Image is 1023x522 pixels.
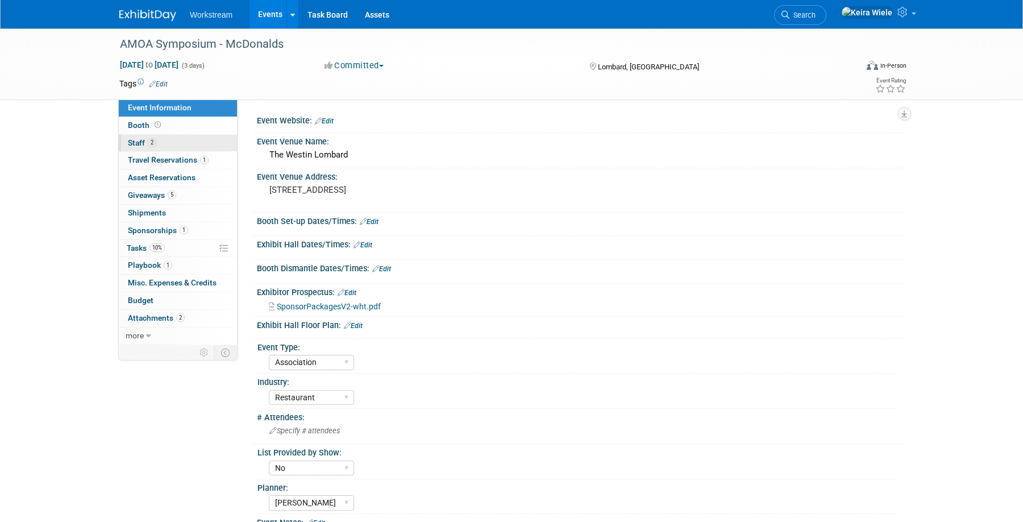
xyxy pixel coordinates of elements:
[354,241,372,249] a: Edit
[119,152,237,169] a: Travel Reservations1
[257,213,904,227] div: Booth Set-up Dates/Times:
[148,138,156,147] span: 2
[867,61,878,70] img: Format-Inperson.png
[128,313,185,322] span: Attachments
[257,284,904,299] div: Exhibitor Prospectus:
[269,302,381,311] a: SponsorPackagesV2-wht.pdf
[789,11,816,19] span: Search
[128,155,209,164] span: Travel Reservations
[257,374,899,388] div: Industry:
[257,112,904,127] div: Event Website:
[128,226,188,235] span: Sponsorships
[119,135,237,152] a: Staff2
[128,173,196,182] span: Asset Reservations
[277,302,381,311] span: SponsorPackagesV2-wht.pdf
[149,80,168,88] a: Edit
[119,292,237,309] a: Budget
[200,156,209,164] span: 1
[875,78,906,84] div: Event Rating
[180,226,188,234] span: 1
[119,100,237,117] a: Event Information
[119,310,237,327] a: Attachments2
[257,444,899,458] div: List Provided by Show:
[257,317,904,332] div: Exhibit Hall Floor Plan:
[119,240,237,257] a: Tasks10%
[119,275,237,292] a: Misc. Expenses & Credits
[372,265,391,273] a: Edit
[152,121,163,129] span: Booth not reserved yet
[315,117,334,125] a: Edit
[128,278,217,287] span: Misc. Expenses & Credits
[128,208,166,217] span: Shipments
[119,257,237,274] a: Playbook1
[257,168,904,183] div: Event Venue Address:
[214,345,238,360] td: Toggle Event Tabs
[774,5,826,25] a: Search
[128,121,163,130] span: Booth
[119,78,168,89] td: Tags
[257,339,899,353] div: Event Type:
[128,260,172,270] span: Playbook
[119,10,176,21] img: ExhibitDay
[321,60,388,72] button: Committed
[257,133,904,147] div: Event Venue Name:
[119,205,237,222] a: Shipments
[128,103,192,112] span: Event Information
[269,426,340,435] span: Specify # attendees
[257,236,904,251] div: Exhibit Hall Dates/Times:
[338,289,356,297] a: Edit
[598,63,699,71] span: Lombard, [GEOGRAPHIC_DATA]
[344,322,363,330] a: Edit
[841,6,893,19] img: Keira Wiele
[128,296,153,305] span: Budget
[144,60,155,69] span: to
[128,138,156,147] span: Staff
[176,313,185,322] span: 2
[880,61,906,70] div: In-Person
[119,328,237,345] a: more
[119,60,179,70] span: [DATE] [DATE]
[127,243,165,252] span: Tasks
[126,331,144,340] span: more
[194,345,214,360] td: Personalize Event Tab Strip
[119,169,237,187] a: Asset Reservations
[119,222,237,239] a: Sponsorships1
[269,185,514,195] pre: [STREET_ADDRESS]
[128,190,176,200] span: Giveaways
[168,190,176,199] span: 5
[265,146,895,164] div: The Westin Lombard
[164,261,172,270] span: 1
[257,479,899,494] div: Planner:
[360,218,379,226] a: Edit
[119,117,237,134] a: Booth
[190,10,232,19] span: Workstream
[257,260,904,275] div: Booth Dismantle Dates/Times:
[119,187,237,204] a: Giveaways5
[257,409,904,423] div: # Attendees:
[181,62,205,69] span: (3 days)
[789,59,906,76] div: Event Format
[116,34,839,55] div: AMOA Symposium - McDonalds
[149,243,165,252] span: 10%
